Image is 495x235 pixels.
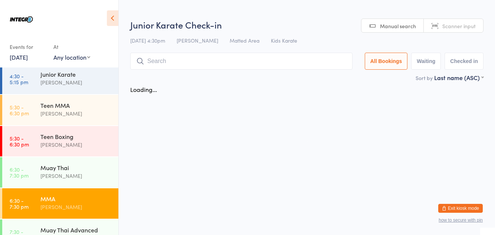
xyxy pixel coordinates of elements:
button: Exit kiosk mode [438,204,483,213]
a: 5:30 -6:30 pmTeen MMA[PERSON_NAME] [2,95,118,125]
button: Checked in [445,53,483,70]
button: Waiting [411,53,441,70]
div: [PERSON_NAME] [40,140,112,149]
div: Events for [10,41,46,53]
div: Last name (ASC) [434,73,483,82]
div: Teen Boxing [40,132,112,140]
button: how to secure with pin [439,218,483,223]
div: Junior Karate [40,70,112,78]
a: [DATE] [10,53,28,61]
div: MMA [40,195,112,203]
label: Sort by [416,74,433,82]
div: Muay Thai Advanced [40,226,112,234]
div: At [53,41,90,53]
div: Any location [53,53,90,61]
a: 6:30 -7:30 pmMMA[PERSON_NAME] [2,188,118,219]
div: Teen MMA [40,101,112,109]
time: 5:30 - 6:30 pm [10,135,29,147]
span: Manual search [380,22,416,30]
button: All Bookings [365,53,408,70]
div: Muay Thai [40,163,112,172]
time: 6:30 - 7:30 pm [10,198,29,209]
span: Scanner input [442,22,476,30]
div: [PERSON_NAME] [40,78,112,87]
span: [PERSON_NAME] [177,37,218,44]
a: 5:30 -6:30 pmTeen Boxing[PERSON_NAME] [2,126,118,156]
span: [DATE] 4:30pm [130,37,165,44]
h2: Junior Karate Check-in [130,19,483,31]
time: 4:30 - 5:15 pm [10,73,28,85]
span: Matted Area [230,37,259,44]
div: [PERSON_NAME] [40,172,112,180]
input: Search [130,53,353,70]
div: [PERSON_NAME] [40,203,112,211]
a: 6:30 -7:30 pmMuay Thai[PERSON_NAME] [2,157,118,188]
time: 5:30 - 6:30 pm [10,104,29,116]
time: 6:30 - 7:30 pm [10,166,29,178]
a: 4:30 -5:15 pmJunior Karate[PERSON_NAME] [2,64,118,94]
div: Loading... [130,85,157,93]
span: Kids Karate [271,37,297,44]
div: [PERSON_NAME] [40,109,112,118]
img: Integr8 Bentleigh [7,6,35,33]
